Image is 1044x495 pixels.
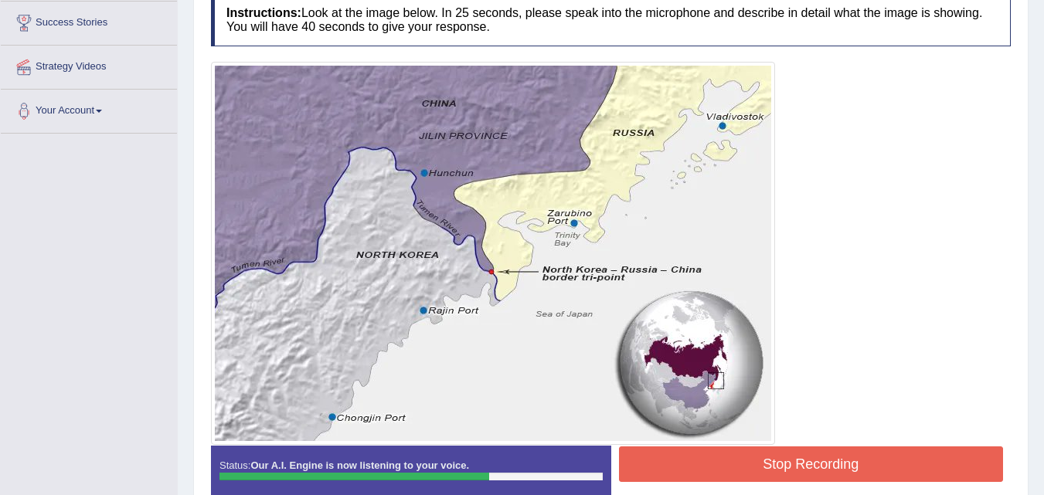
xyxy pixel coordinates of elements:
a: Your Account [1,90,177,128]
a: Success Stories [1,2,177,40]
b: Instructions: [226,6,301,19]
a: Strategy Videos [1,46,177,84]
button: Stop Recording [619,446,1004,482]
strong: Our A.I. Engine is now listening to your voice. [250,459,469,471]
